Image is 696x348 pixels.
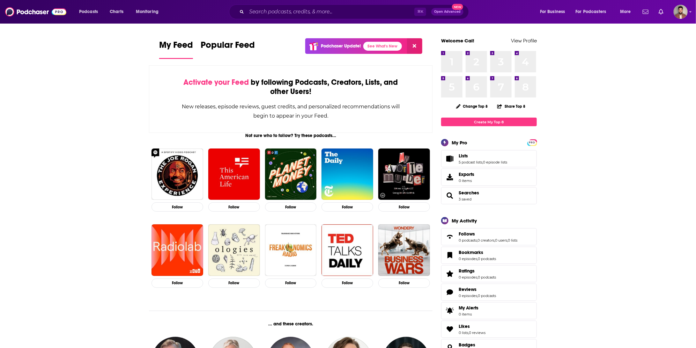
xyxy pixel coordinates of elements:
img: The Daily [322,149,373,200]
span: Bookmarks [459,250,483,255]
button: Follow [152,202,203,212]
span: Activate your Feed [183,77,249,87]
a: This American Life [208,149,260,200]
span: Lists [459,153,468,159]
button: Change Top 8 [452,102,492,110]
img: Freakonomics Radio [265,224,317,276]
span: Reviews [459,286,477,292]
div: My Pro [452,140,467,146]
button: open menu [536,7,573,17]
button: Follow [378,202,430,212]
span: Likes [459,323,470,329]
div: by following Podcasts, Creators, Lists, and other Users! [181,78,400,96]
a: Ratings [443,269,456,278]
a: 0 episodes [459,257,477,261]
span: PRO [528,140,536,145]
button: Follow [208,279,260,288]
button: Follow [322,202,373,212]
a: Show notifications dropdown [656,6,666,17]
a: Likes [459,323,485,329]
span: Bookmarks [441,247,537,264]
img: User Profile [674,5,688,19]
a: View Profile [511,38,537,44]
span: New [452,4,463,10]
a: Create My Top 8 [441,118,537,126]
a: Follows [443,232,456,241]
a: 0 episodes [459,275,477,279]
button: Follow [378,279,430,288]
span: Open Advanced [434,10,461,13]
a: Badges [459,342,478,348]
span: , [482,160,483,164]
a: Ratings [459,268,496,274]
span: Exports [443,173,456,182]
span: For Business [540,7,565,16]
a: 0 lists [459,330,468,335]
span: , [477,238,478,243]
button: Follow [265,279,317,288]
button: Follow [152,279,203,288]
button: Open AdvancedNew [431,8,463,16]
a: Lists [443,154,456,163]
a: 0 podcasts [459,238,477,243]
button: open menu [75,7,106,17]
a: Radiolab [152,224,203,276]
a: Lists [459,153,507,159]
input: Search podcasts, credits, & more... [247,7,414,17]
img: Podchaser - Follow, Share and Rate Podcasts [5,6,66,18]
a: Follows [459,231,517,237]
span: My Feed [159,40,193,54]
a: Exports [441,169,537,186]
img: Business Wars [378,224,430,276]
span: Follows [459,231,475,237]
span: Searches [459,190,479,196]
span: Monitoring [136,7,159,16]
img: My Favorite Murder with Karen Kilgariff and Georgia Hardstark [378,149,430,200]
span: , [477,257,478,261]
span: 0 items [459,178,474,183]
a: 0 podcasts [478,275,496,279]
a: Charts [106,7,127,17]
button: Follow [265,202,317,212]
a: Popular Feed [201,40,255,59]
span: , [477,294,478,298]
a: Show notifications dropdown [640,6,651,17]
span: 0 items [459,312,478,316]
span: More [620,7,631,16]
span: Exports [459,171,474,177]
button: Follow [208,202,260,212]
a: 3 saved [459,197,471,201]
span: , [507,238,508,243]
span: , [477,275,478,279]
a: Reviews [443,288,456,297]
span: My Alerts [459,305,478,311]
a: My Feed [159,40,193,59]
a: Reviews [459,286,496,292]
a: Searches [443,191,456,200]
img: Ologies with Alie Ward [208,224,260,276]
span: ⌘ K [414,8,426,16]
span: For Podcasters [576,7,606,16]
a: 0 creators [478,238,494,243]
button: Show profile menu [674,5,688,19]
a: Bookmarks [443,251,456,260]
span: Badges [459,342,475,348]
span: , [468,330,469,335]
a: My Alerts [441,302,537,319]
a: 0 podcasts [478,294,496,298]
span: Popular Feed [201,40,255,54]
button: open menu [616,7,639,17]
a: 0 podcasts [478,257,496,261]
button: Follow [322,279,373,288]
span: Likes [441,321,537,338]
a: 0 episode lists [483,160,507,164]
span: Logged in as calmonaghan [674,5,688,19]
span: Follows [441,228,537,245]
img: Planet Money [265,149,317,200]
a: 0 users [495,238,507,243]
span: Charts [110,7,123,16]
